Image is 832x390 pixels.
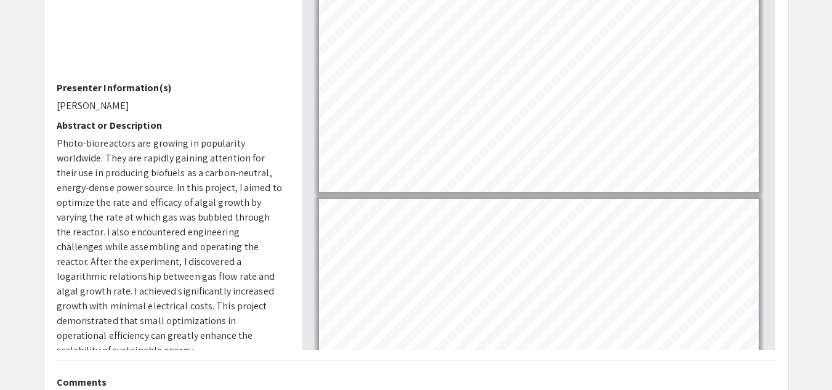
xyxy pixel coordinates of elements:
[9,335,52,381] iframe: Chat
[57,99,284,113] p: [PERSON_NAME]
[57,82,284,94] h2: Presenter Information(s)
[57,120,284,131] h2: Abstract or Description
[57,136,284,358] p: Photo-bioreactors are growing in popularity worldwide. They are rapidly gaining attention for the...
[57,376,776,388] h2: Comments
